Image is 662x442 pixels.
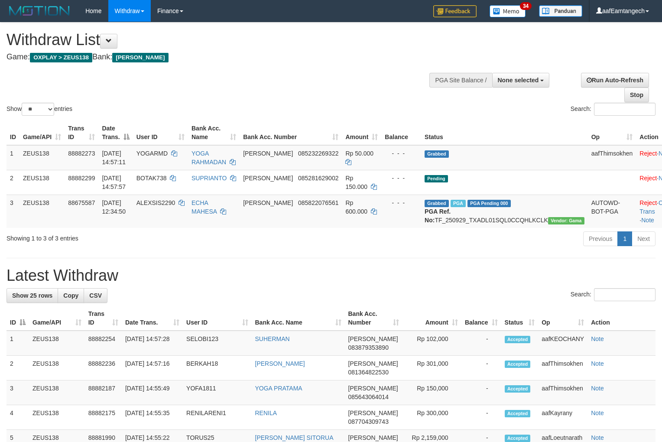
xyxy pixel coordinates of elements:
a: Reject [639,175,657,182]
select: Showentries [22,103,54,116]
a: Note [591,434,604,441]
a: 1 [617,231,632,246]
span: [PERSON_NAME] [348,360,398,367]
th: Trans ID: activate to sort column ascending [85,306,122,331]
span: Vendor URL: https://trx31.1velocity.biz [548,217,584,224]
td: - [461,331,501,356]
span: 88675587 [68,199,95,206]
span: [PERSON_NAME] [348,335,398,342]
span: Copy 085281629002 to clipboard [298,175,338,182]
td: ZEUS138 [19,195,65,228]
td: [DATE] 14:57:16 [122,356,183,380]
span: [DATE] 12:34:50 [102,199,126,215]
span: 34 [520,2,532,10]
div: PGA Site Balance / [429,73,492,88]
th: Date Trans.: activate to sort column ascending [122,306,183,331]
th: Op: activate to sort column ascending [538,306,587,331]
td: Rp 300,000 [402,405,461,430]
span: [PERSON_NAME] [243,175,293,182]
span: Copy 085822076561 to clipboard [298,199,338,206]
th: User ID: activate to sort column ascending [133,120,188,145]
td: RENILARENI1 [183,405,251,430]
td: ZEUS138 [29,331,85,356]
td: TF_250929_TXADL01SQL0CCQHLKCLK [421,195,588,228]
span: [DATE] 14:57:57 [102,175,126,190]
span: Accepted [505,385,531,393]
th: Bank Acc. Name: activate to sort column ascending [188,120,240,145]
span: ALEXSIS2290 [136,199,175,206]
span: Accepted [505,435,531,442]
a: Note [591,335,604,342]
a: ECHA MAHESA [191,199,217,215]
div: Showing 1 to 3 of 3 entries [6,231,269,243]
td: aafKayrany [538,405,587,430]
label: Search: [571,103,656,116]
td: - [461,405,501,430]
span: Accepted [505,410,531,417]
a: [PERSON_NAME] [255,360,305,367]
th: Action [587,306,656,331]
span: OXPLAY > ZEUS138 [30,53,92,62]
td: Rp 301,000 [402,356,461,380]
td: - [461,380,501,405]
td: YOFA1811 [183,380,251,405]
a: Note [591,385,604,392]
span: [DATE] 14:57:11 [102,150,126,166]
span: [PERSON_NAME] [243,199,293,206]
td: 3 [6,380,29,405]
td: [DATE] 14:55:49 [122,380,183,405]
span: 88882299 [68,175,95,182]
td: 88882236 [85,356,122,380]
td: ZEUS138 [29,356,85,380]
span: [PERSON_NAME] [348,409,398,416]
span: Grabbed [425,200,449,207]
span: PGA Pending [467,200,511,207]
div: - - - [385,149,418,158]
th: Op: activate to sort column ascending [588,120,636,145]
a: YOGA RAHMADAN [191,150,226,166]
a: RENILA [255,409,277,416]
div: - - - [385,198,418,207]
span: Grabbed [425,150,449,158]
a: YOGA PRATAMA [255,385,302,392]
td: BERKAH18 [183,356,251,380]
a: Reject [639,199,657,206]
h4: Game: Bank: [6,53,433,62]
td: AUTOWD-BOT-PGA [588,195,636,228]
span: [PERSON_NAME] [348,434,398,441]
td: aafThimsokhen [588,145,636,170]
td: SELOBI123 [183,331,251,356]
span: Accepted [505,336,531,343]
td: ZEUS138 [29,405,85,430]
th: Bank Acc. Number: activate to sort column ascending [240,120,342,145]
a: SUHERMAN [255,335,290,342]
input: Search: [594,103,656,116]
th: Balance: activate to sort column ascending [461,306,501,331]
span: Marked by aafpengsreynich [451,200,466,207]
a: Next [632,231,656,246]
span: CSV [89,292,102,299]
div: - - - [385,174,418,182]
img: panduan.png [539,5,582,17]
a: SUPRIANTO [191,175,227,182]
a: Note [591,409,604,416]
a: Reject [639,150,657,157]
th: User ID: activate to sort column ascending [183,306,251,331]
a: Note [591,360,604,367]
span: Pending [425,175,448,182]
td: ZEUS138 [19,145,65,170]
span: Show 25 rows [12,292,52,299]
td: 4 [6,405,29,430]
img: MOTION_logo.png [6,4,72,17]
span: Copy 083879353890 to clipboard [348,344,389,351]
td: 1 [6,145,19,170]
span: Copy 087704309743 to clipboard [348,418,389,425]
td: - [461,356,501,380]
th: ID: activate to sort column descending [6,306,29,331]
td: aafKEOCHANY [538,331,587,356]
img: Button%20Memo.svg [490,5,526,17]
td: 3 [6,195,19,228]
td: 88882187 [85,380,122,405]
th: Bank Acc. Name: activate to sort column ascending [252,306,345,331]
th: Bank Acc. Number: activate to sort column ascending [345,306,403,331]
